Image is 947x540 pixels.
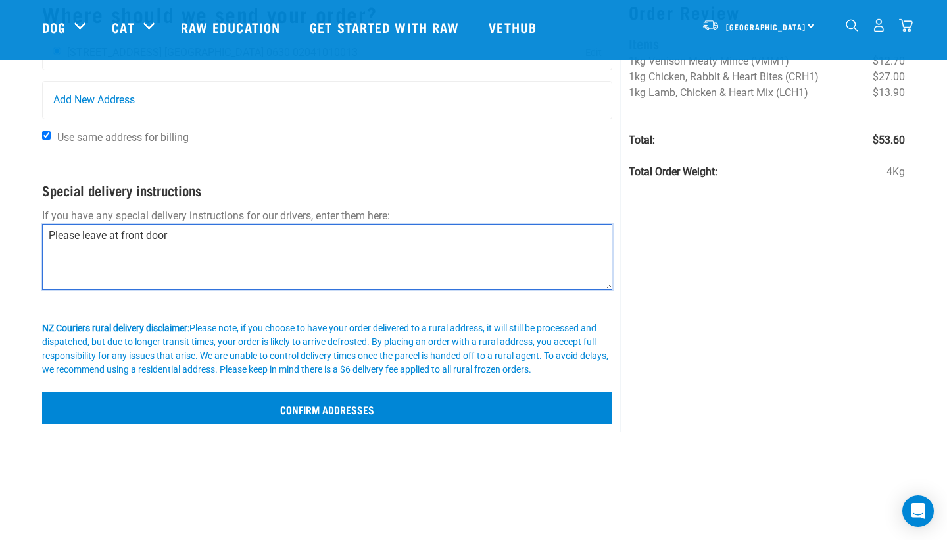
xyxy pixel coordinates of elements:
[872,18,886,32] img: user.png
[53,92,135,108] span: Add New Address
[42,392,612,424] input: Confirm addresses
[902,495,934,527] div: Open Intercom Messenger
[43,82,612,119] a: Add New Address
[112,17,134,37] a: Cat
[57,131,189,144] span: Use same address for billing
[42,208,612,224] p: If you have any special delivery instructions for our drivers, enter them here:
[873,85,905,101] span: $13.90
[42,131,51,140] input: Use same address for billing
[475,1,553,53] a: Vethub
[42,323,189,333] b: NZ Couriers rural delivery disclaimer:
[168,1,297,53] a: Raw Education
[629,55,789,67] span: 1kg Venison Meaty Mince (VMM1)
[297,1,475,53] a: Get started with Raw
[42,321,612,377] div: Please note, if you choose to have your order delivered to a rural address, it will still be proc...
[42,17,66,37] a: Dog
[873,53,905,69] span: $12.70
[629,134,655,146] strong: Total:
[726,24,806,29] span: [GEOGRAPHIC_DATA]
[846,19,858,32] img: home-icon-1@2x.png
[873,132,905,148] span: $53.60
[886,164,905,180] span: 4Kg
[899,18,913,32] img: home-icon@2x.png
[42,182,612,198] h4: Special delivery instructions
[629,165,717,178] strong: Total Order Weight:
[873,69,905,85] span: $27.00
[702,19,719,31] img: van-moving.png
[629,70,819,83] span: 1kg Chicken, Rabbit & Heart Bites (CRH1)
[629,86,808,99] span: 1kg Lamb, Chicken & Heart Mix (LCH1)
